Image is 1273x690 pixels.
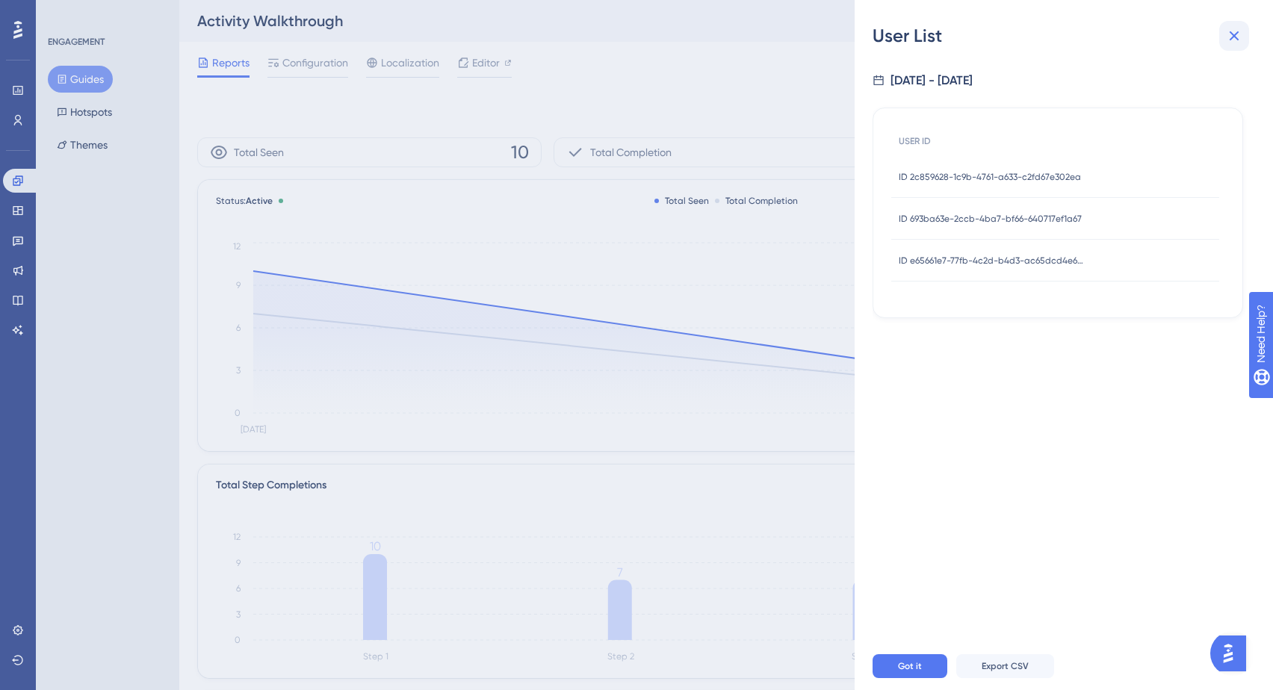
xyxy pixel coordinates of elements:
span: ID 693ba63e-2ccb-4ba7-bf66-640717ef1a67 [899,213,1082,225]
span: Got it [898,660,922,672]
span: ID 2c859628-1c9b-4761-a633-c2fd67e302ea [899,171,1081,183]
div: User List [873,24,1255,48]
span: ID e65661e7-77fb-4c2d-b4d3-ac65dcd4e678 [899,255,1085,267]
iframe: UserGuiding AI Assistant Launcher [1210,631,1255,676]
span: Need Help? [35,4,93,22]
div: [DATE] - [DATE] [891,72,973,90]
button: Export CSV [956,654,1054,678]
span: Export CSV [982,660,1029,672]
button: Got it [873,654,947,678]
span: USER ID [899,135,931,147]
